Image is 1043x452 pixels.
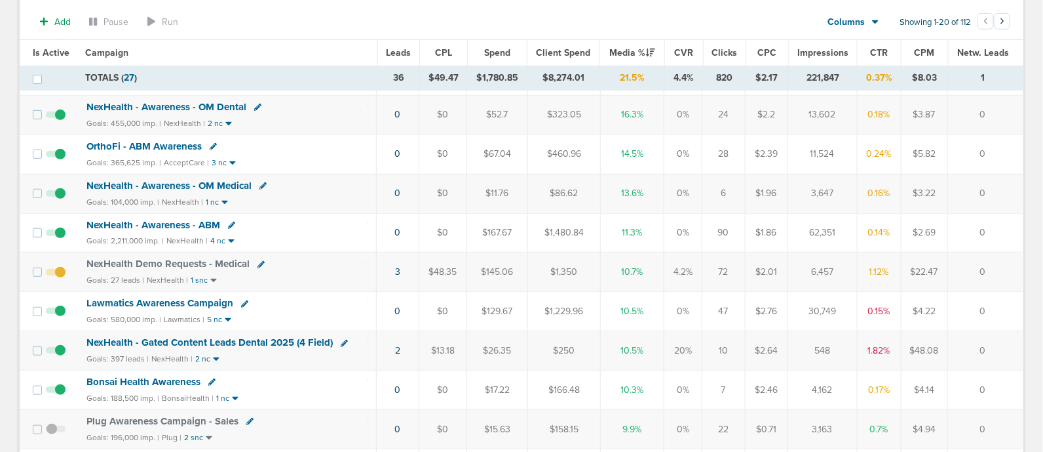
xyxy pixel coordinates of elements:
[419,253,467,292] td: $48.35
[77,66,377,90] td: TOTALS ( )
[702,134,745,174] td: 28
[901,331,947,371] td: $48.08
[664,134,702,174] td: 0%
[757,47,776,58] span: CPC
[788,66,857,90] td: 221,847
[901,95,947,134] td: $3.87
[395,345,400,356] a: 2
[86,119,161,129] small: Goals: 455,000 imp. |
[665,66,703,90] td: 4.4%
[947,174,1023,213] td: 0
[745,292,787,331] td: $2.76
[702,213,745,253] td: 90
[947,134,1023,174] td: 0
[162,433,181,442] small: Plug |
[467,253,528,292] td: $145.06
[86,415,238,427] span: Plug Awareness Campaign - Sales
[86,219,220,231] span: NexHealth - Awareness - ABM
[86,394,159,403] small: Goals: 188,500 imp. |
[787,371,857,410] td: 4,162
[915,47,935,58] span: CPM
[86,337,333,348] span: NexHealth - Gated Content Leads Dental 2025 (4 Field)
[601,371,664,410] td: 10.3%
[536,47,590,58] span: Client Spend
[664,371,702,410] td: 0%
[467,213,528,253] td: $167.67
[162,394,214,403] small: BonsaiHealth |
[601,253,664,292] td: 10.7%
[901,292,947,331] td: $4.22
[901,253,947,292] td: $22.47
[86,140,202,152] span: OrthoFi - ABM Awareness
[527,66,600,90] td: $8,274.01
[386,47,411,58] span: Leads
[467,331,528,371] td: $26.35
[797,47,848,58] span: Impressions
[745,213,787,253] td: $1.86
[86,376,200,388] span: Bonsai Health Awareness
[527,174,600,213] td: $86.62
[787,134,857,174] td: 11,524
[54,16,71,28] span: Add
[610,47,655,58] span: Media %
[702,95,745,134] td: 24
[745,95,787,134] td: $2.2
[467,95,528,134] td: $52.7
[184,433,203,443] small: 2 snc
[599,66,665,90] td: 21.5%
[395,266,400,277] a: 3
[210,236,225,246] small: 4 nc
[857,253,901,292] td: 1.12%
[601,174,664,213] td: 13.6%
[787,95,857,134] td: 13,602
[858,66,901,90] td: 0.37%
[419,174,467,213] td: $0
[467,409,528,449] td: $15.63
[745,371,787,410] td: $2.46
[857,134,901,174] td: 0.24%
[124,72,134,83] span: 27
[208,119,223,129] small: 2 nc
[787,409,857,449] td: 3,163
[377,66,420,90] td: 36
[702,253,745,292] td: 72
[419,371,467,410] td: $0
[711,47,737,58] span: Clicks
[527,371,600,410] td: $166.48
[395,306,401,317] a: 0
[207,315,222,325] small: 5 nc
[419,134,467,174] td: $0
[395,424,401,435] a: 0
[395,109,401,120] a: 0
[664,409,702,449] td: 0%
[957,47,1009,58] span: Netw. Leads
[857,213,901,253] td: 0.14%
[994,13,1010,30] button: Go to next page
[601,213,664,253] td: 11.3%
[745,253,787,292] td: $2.01
[947,213,1023,253] td: 0
[702,409,745,449] td: 22
[86,158,161,168] small: Goals: 365,625 imp. |
[419,292,467,331] td: $0
[86,276,144,285] small: Goals: 27 leads |
[206,197,219,207] small: 1 nc
[166,236,208,245] small: NexHealth |
[601,331,664,371] td: 10.5%
[664,95,702,134] td: 0%
[164,158,209,167] small: AcceptCare |
[395,227,401,238] a: 0
[484,47,510,58] span: Spend
[527,213,600,253] td: $1,480.84
[745,409,787,449] td: $0.71
[85,47,128,58] span: Campaign
[527,134,600,174] td: $460.96
[164,315,204,324] small: Lawmatics |
[467,66,527,90] td: $1,780.85
[664,253,702,292] td: 4.2%
[395,188,401,199] a: 0
[147,276,188,285] small: NexHealth |
[857,292,901,331] td: 0.15%
[901,174,947,213] td: $3.22
[702,371,745,410] td: 7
